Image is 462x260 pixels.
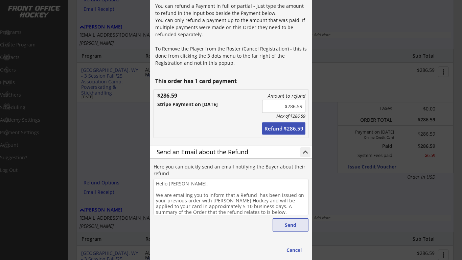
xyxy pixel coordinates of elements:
[262,100,305,113] input: Amount to refund
[262,93,305,99] div: Amount to refund
[273,218,308,232] button: Send
[280,244,308,256] button: Cancel
[155,2,308,66] div: You can refund a Payment in full or partial - just type the amount to refund in the input box bes...
[157,93,191,98] div: $286.59
[157,149,290,155] div: Send an Email about the Refund
[154,163,308,177] div: Here you can quickly send an email notifying the Buyer about their refund
[262,122,305,135] button: Refund $286.59
[262,114,305,119] div: Max of $286.59
[157,102,254,107] div: Stripe Payment on [DATE]
[155,78,308,84] div: This order has 1 card payment
[300,147,310,157] button: keyboard_arrow_up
